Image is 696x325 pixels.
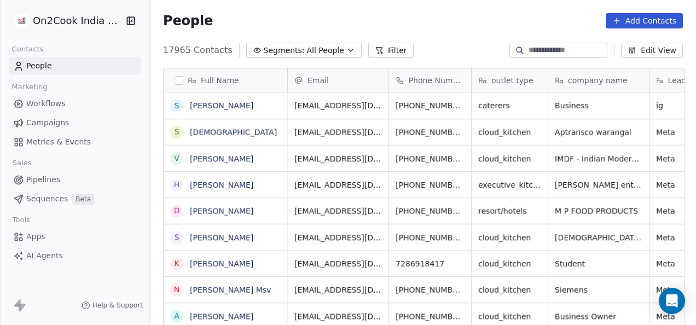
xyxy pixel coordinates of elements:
div: Full Name [164,68,287,92]
span: cloud_kitchen [478,311,541,322]
span: AI Agents [26,250,63,262]
span: [PHONE_NUMBER] [396,127,465,138]
span: [DEMOGRAPHIC_DATA] garments,vivekannda cloth market [555,232,642,243]
a: [PERSON_NAME] [190,312,253,321]
span: [PERSON_NAME] enterprises [555,179,642,190]
a: [PERSON_NAME] [190,154,253,163]
div: company name [548,68,649,92]
a: AI Agents [9,247,141,265]
span: resort/hotels [478,206,541,217]
div: A [174,310,179,322]
span: Sequences [26,193,68,205]
button: Filter [368,43,414,58]
span: [EMAIL_ADDRESS][DOMAIN_NAME] [294,179,382,190]
span: People [26,60,52,72]
span: [PHONE_NUMBER] [396,206,465,217]
span: outlet type [491,75,533,86]
span: [EMAIL_ADDRESS][DOMAIN_NAME] [294,285,382,295]
a: Workflows [9,95,141,113]
span: Help & Support [92,301,143,310]
a: Pipelines [9,171,141,189]
span: [EMAIL_ADDRESS][DOMAIN_NAME] [294,127,382,138]
a: [PERSON_NAME] [190,181,253,189]
span: On2Cook India Pvt. Ltd. [33,14,123,28]
span: Full Name [201,75,239,86]
a: [PERSON_NAME] [190,259,253,268]
div: H [174,179,180,190]
a: Apps [9,228,141,246]
img: on2cook%20logo-04%20copy.jpg [15,14,28,27]
span: Campaigns [26,117,69,129]
span: [PHONE_NUMBER] [396,285,465,295]
div: Open Intercom Messenger [659,288,685,314]
div: Email [288,68,388,92]
button: Add Contacts [606,13,683,28]
span: People [163,13,213,29]
span: company name [568,75,628,86]
span: Sales [8,155,36,171]
span: caterers [478,100,541,111]
button: On2Cook India Pvt. Ltd. [13,11,118,30]
span: [EMAIL_ADDRESS][DOMAIN_NAME] [294,258,382,269]
span: cloud_kitchen [478,127,541,138]
span: M P FOOD PRODUCTS [555,206,642,217]
div: Phone Number [389,68,471,92]
div: S [175,100,179,112]
span: Siemens [555,285,642,295]
span: Phone Number [409,75,465,86]
a: [DEMOGRAPHIC_DATA] [190,128,277,137]
span: [EMAIL_ADDRESS][DOMAIN_NAME] [294,100,382,111]
a: [PERSON_NAME] [190,233,253,242]
span: 17965 Contacts [163,44,233,57]
span: Marketing [7,79,52,95]
span: Tools [8,212,34,228]
span: [PHONE_NUMBER] [396,179,465,190]
span: Student [555,258,642,269]
span: Metrics & Events [26,136,91,148]
span: [EMAIL_ADDRESS][DOMAIN_NAME] [294,232,382,243]
a: People [9,57,141,75]
button: Edit View [621,43,683,58]
a: [PERSON_NAME] [190,207,253,216]
a: SequencesBeta [9,190,141,208]
div: V [174,153,179,164]
span: [EMAIL_ADDRESS][DOMAIN_NAME] [294,153,382,164]
div: D [174,205,180,217]
span: executive_kitchens [478,179,541,190]
span: [PHONE_NUMBER] [396,311,465,322]
span: Email [308,75,329,86]
span: IMDF - Indian Modern Dance Federation [555,153,642,164]
a: Metrics & Events [9,133,141,151]
span: [EMAIL_ADDRESS][DOMAIN_NAME] [294,311,382,322]
span: Aptransco warangal [555,127,642,138]
div: N [174,284,179,295]
a: [PERSON_NAME] Msv [190,286,271,294]
span: cloud_kitchen [478,285,541,295]
div: S [175,126,179,138]
div: S [175,231,179,243]
span: Contacts [7,41,48,57]
div: K [174,258,179,269]
span: Pipelines [26,174,60,185]
span: cloud_kitchen [478,232,541,243]
span: [PHONE_NUMBER] [396,232,465,243]
span: [PHONE_NUMBER] [396,100,465,111]
a: Campaigns [9,114,141,132]
span: All People [307,45,344,56]
span: Beta [72,194,94,205]
span: Apps [26,231,45,242]
span: Segments: [264,45,305,56]
a: [PERSON_NAME] [190,101,253,110]
div: outlet type [472,68,548,92]
a: Help & Support [82,301,143,310]
span: Business [555,100,642,111]
span: cloud_kitchen [478,153,541,164]
span: 7286918417 [396,258,465,269]
span: Workflows [26,98,66,109]
span: [EMAIL_ADDRESS][DOMAIN_NAME] [294,206,382,217]
span: cloud_kitchen [478,258,541,269]
span: [PHONE_NUMBER] [396,153,465,164]
span: Business Owner [555,311,642,322]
